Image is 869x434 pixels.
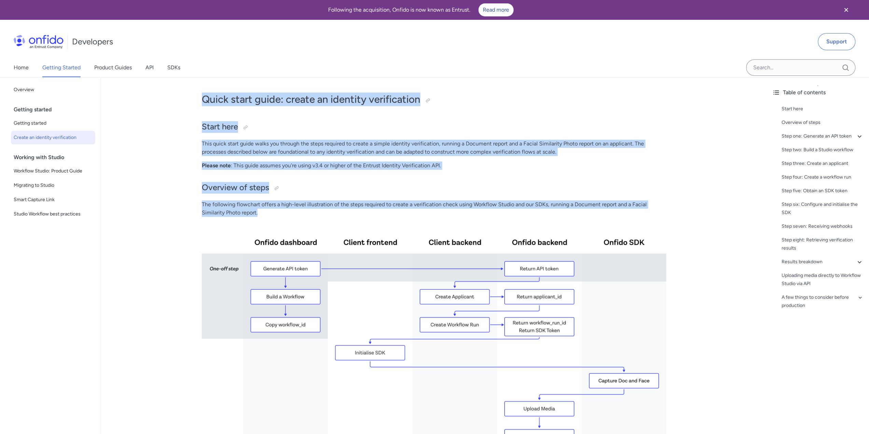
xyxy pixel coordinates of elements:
a: Smart Capture Link [11,193,95,207]
a: Step six: Configure and initialise the SDK [782,200,864,217]
a: Create an identity verification [11,131,95,144]
a: A few things to consider before production [782,293,864,310]
div: Following the acquisition, Onfido is now known as Entrust. [8,3,833,16]
input: Onfido search input field [746,59,855,76]
a: Migrating to Studio [11,179,95,192]
a: Step two: Build a Studio workflow [782,146,864,154]
a: Support [818,33,855,50]
a: Uploading media directly to Workflow Studio via API [782,271,864,288]
h2: Overview of steps [202,182,666,194]
a: Start here [782,105,864,113]
span: Getting started [14,119,93,127]
h2: Start here [202,121,666,133]
a: Getting Started [42,58,81,77]
a: SDKs [167,58,180,77]
strong: Please note [202,162,231,169]
svg: Close banner [842,6,850,14]
a: Workflow Studio: Product Guide [11,164,95,178]
span: Workflow Studio: Product Guide [14,167,93,175]
a: Product Guides [94,58,132,77]
a: Step four: Create a workflow run [782,173,864,181]
a: API [145,58,154,77]
a: Step one: Generate an API token [782,132,864,140]
p: This quick start guide walks you through the steps required to create a simple identity verificat... [202,140,666,156]
a: Step eight: Retrieving verification results [782,236,864,252]
div: Getting started [14,103,98,116]
img: Onfido Logo [14,35,64,48]
a: Studio Workflow best practices [11,207,95,221]
button: Close banner [833,1,859,18]
span: Overview [14,86,93,94]
a: Step three: Create an applicant [782,159,864,168]
h1: Quick start guide: create an identity verification [202,93,666,106]
div: Working with Studio [14,151,98,164]
a: Overview [11,83,95,97]
a: Read more [478,3,514,16]
p: : This guide assumes you're using v3.4 or higher of the Entrust Identity Verification API. [202,162,666,170]
div: Table of contents [772,88,864,97]
a: Results breakdown [782,258,864,266]
span: Smart Capture Link [14,196,93,204]
a: Step seven: Receiving webhooks [782,222,864,230]
span: Migrating to Studio [14,181,93,190]
a: Home [14,58,29,77]
a: Step five: Obtain an SDK token [782,187,864,195]
a: Overview of steps [782,118,864,127]
a: Getting started [11,116,95,130]
span: Studio Workflow best practices [14,210,93,218]
span: Create an identity verification [14,134,93,142]
p: The following flowchart offers a high-level illustration of the steps required to create a verifi... [202,200,666,217]
h1: Developers [72,36,113,47]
